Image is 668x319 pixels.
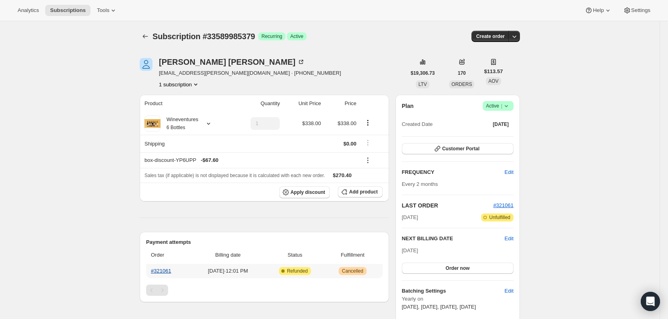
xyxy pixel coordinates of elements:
span: Help [593,7,604,14]
h2: Payment attempts [146,238,383,246]
span: 170 [458,70,466,76]
div: [PERSON_NAME] [PERSON_NAME] [159,58,305,66]
span: Edit [505,287,514,295]
span: [DATE], [DATE], [DATE], [DATE] [402,304,476,310]
span: $19,306.73 [411,70,435,76]
h2: Plan [402,102,414,110]
button: Analytics [13,5,44,16]
th: Product [140,95,231,112]
span: Apply discount [291,189,325,195]
span: - $67.60 [201,156,219,164]
nav: Pagination [146,285,383,296]
span: $0.00 [343,141,357,147]
button: Order now [402,263,514,274]
span: Billing date [194,251,263,259]
button: Help [580,5,616,16]
button: Subscriptions [140,31,151,42]
button: Product actions [361,118,374,127]
span: $270.40 [333,172,352,178]
h2: NEXT BILLING DATE [402,235,505,243]
button: Tools [92,5,122,16]
span: [EMAIL_ADDRESS][PERSON_NAME][DOMAIN_NAME] · [PHONE_NUMBER] [159,69,341,77]
span: [DATE] [493,121,509,128]
button: #321061 [493,201,514,209]
span: Add product [349,189,377,195]
span: [DATE] [402,247,418,253]
th: Unit Price [282,95,323,112]
span: LTV [418,82,427,87]
span: Status [267,251,323,259]
div: box-discount-YP6UPP [144,156,357,164]
button: 170 [453,68,471,79]
span: Active [290,33,303,40]
span: Fulfillment [327,251,377,259]
span: Subscriptions [50,7,86,14]
a: #321061 [151,268,171,274]
th: Price [323,95,359,112]
span: Every 2 months [402,181,438,187]
span: [DATE] · 12:01 PM [194,267,263,275]
span: Subscription #33589985379 [152,32,255,41]
span: Created Date [402,120,433,128]
button: Edit [505,235,514,243]
th: Quantity [231,95,283,112]
th: Order [146,246,191,264]
div: Wineventures [160,116,198,132]
a: #321061 [493,202,514,208]
button: Subscriptions [45,5,90,16]
button: Create order [471,31,510,42]
span: $338.00 [302,120,321,126]
span: | [501,103,502,109]
span: Recurring [261,33,282,40]
h6: Batching Settings [402,287,505,295]
span: Unfulfilled [489,214,510,221]
button: [DATE] [488,119,514,130]
button: Apply discount [279,186,330,198]
span: Settings [631,7,650,14]
button: Customer Portal [402,143,514,154]
span: Sales tax (if applicable) is not displayed because it is calculated with each new order. [144,173,325,178]
span: Create order [476,33,505,40]
small: 6 Bottles [166,125,185,130]
span: ORDERS [451,82,472,87]
span: Tools [97,7,109,14]
span: Edit [505,168,514,176]
span: Yearly on [402,295,514,303]
button: $19,306.73 [406,68,439,79]
span: [DATE] [402,213,418,221]
span: $113.57 [484,68,503,76]
button: Shipping actions [361,138,374,147]
span: Cancelled [342,268,363,274]
span: Customer Portal [442,146,479,152]
div: Open Intercom Messenger [641,292,660,311]
span: Susan Cottrell [140,58,152,71]
button: Add product [338,186,382,197]
span: Order now [445,265,469,271]
button: Edit [500,285,518,297]
span: Refunded [287,268,308,274]
span: Analytics [18,7,39,14]
button: Settings [618,5,655,16]
span: $338.00 [338,120,357,126]
th: Shipping [140,135,231,152]
span: Active [486,102,510,110]
h2: FREQUENCY [402,168,505,176]
button: Product actions [159,80,200,88]
button: Edit [500,166,518,179]
span: AOV [488,78,498,84]
h2: LAST ORDER [402,201,493,209]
